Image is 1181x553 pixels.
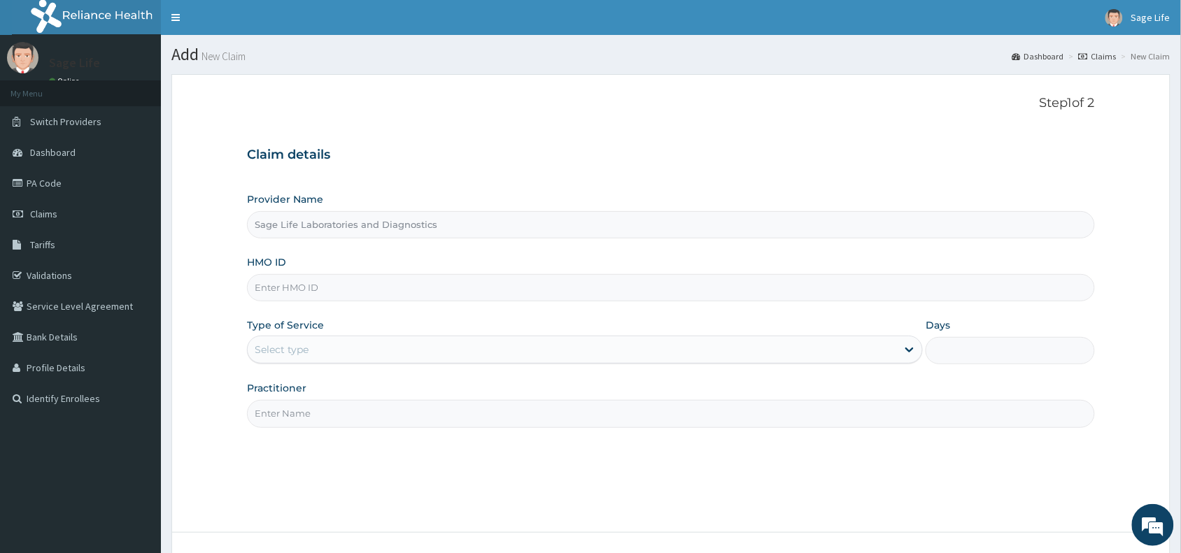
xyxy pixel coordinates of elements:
[49,57,100,69] p: Sage Life
[49,76,83,86] a: Online
[1131,11,1171,24] span: Sage Life
[247,148,1095,163] h3: Claim details
[255,343,309,357] div: Select type
[30,208,57,220] span: Claims
[247,192,323,206] label: Provider Name
[171,45,1171,64] h1: Add
[247,274,1095,301] input: Enter HMO ID
[1079,50,1117,62] a: Claims
[1118,50,1171,62] li: New Claim
[247,96,1095,111] p: Step 1 of 2
[1012,50,1064,62] a: Dashboard
[1105,9,1123,27] img: User Image
[247,318,324,332] label: Type of Service
[30,238,55,251] span: Tariffs
[926,318,950,332] label: Days
[7,42,38,73] img: User Image
[30,146,76,159] span: Dashboard
[247,255,286,269] label: HMO ID
[247,400,1095,427] input: Enter Name
[247,381,306,395] label: Practitioner
[30,115,101,128] span: Switch Providers
[199,51,246,62] small: New Claim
